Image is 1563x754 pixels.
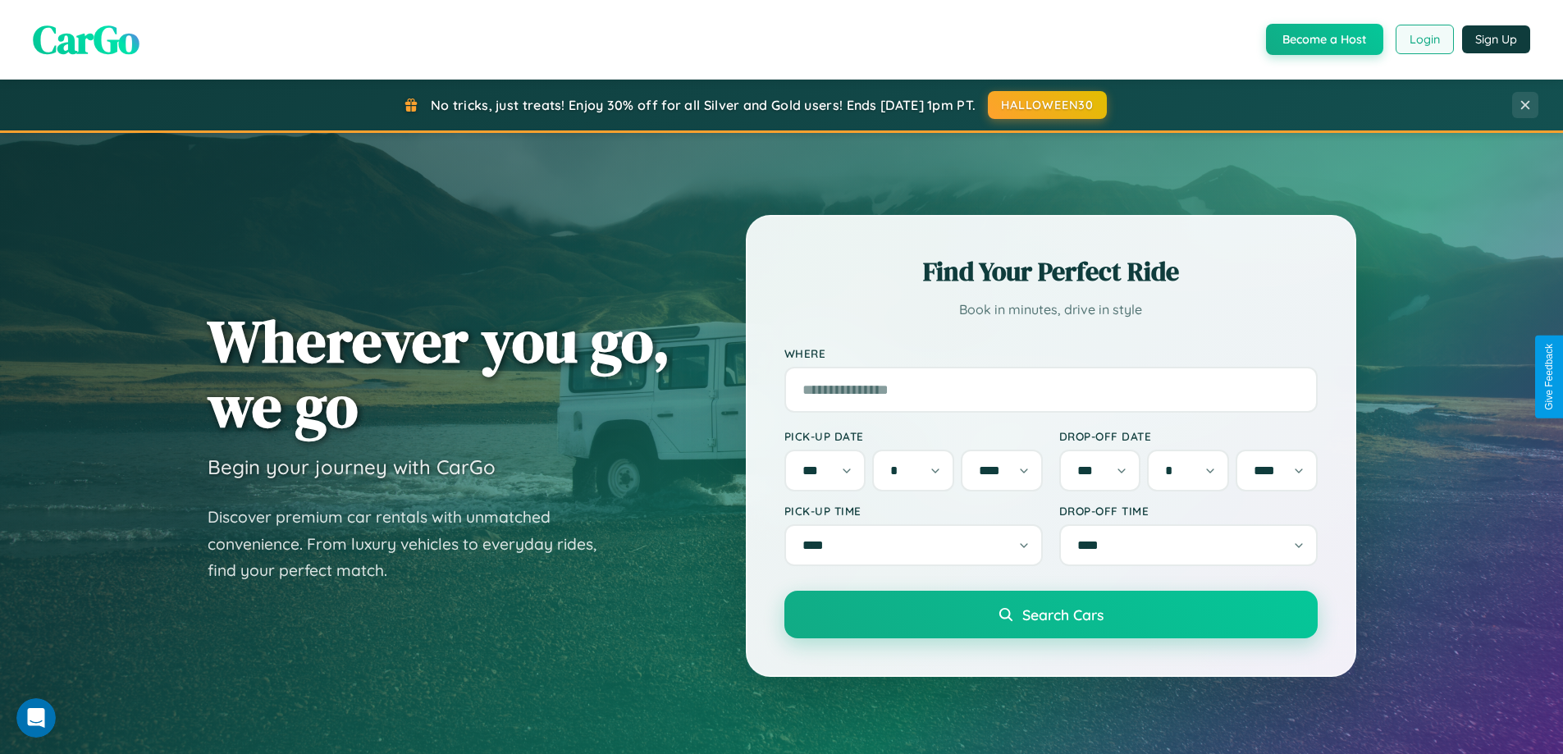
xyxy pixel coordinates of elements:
[784,504,1043,518] label: Pick-up Time
[784,298,1318,322] p: Book in minutes, drive in style
[208,308,670,438] h1: Wherever you go, we go
[1266,24,1383,55] button: Become a Host
[1543,344,1555,410] div: Give Feedback
[16,698,56,738] iframe: Intercom live chat
[784,429,1043,443] label: Pick-up Date
[431,97,976,113] span: No tricks, just treats! Enjoy 30% off for all Silver and Gold users! Ends [DATE] 1pm PT.
[784,591,1318,638] button: Search Cars
[784,346,1318,360] label: Where
[988,91,1107,119] button: HALLOWEEN30
[1059,504,1318,518] label: Drop-off Time
[208,455,496,479] h3: Begin your journey with CarGo
[33,12,139,66] span: CarGo
[784,254,1318,290] h2: Find Your Perfect Ride
[1022,605,1104,624] span: Search Cars
[208,504,618,584] p: Discover premium car rentals with unmatched convenience. From luxury vehicles to everyday rides, ...
[1462,25,1530,53] button: Sign Up
[1059,429,1318,443] label: Drop-off Date
[1396,25,1454,54] button: Login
